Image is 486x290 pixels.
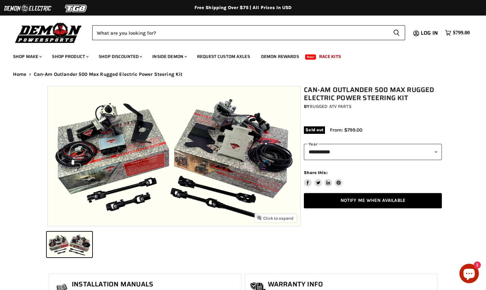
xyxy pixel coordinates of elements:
[3,2,52,15] img: Demon Electric Logo 2
[48,86,300,226] img: IMAGE
[304,126,325,133] span: Sold out
[8,47,468,63] ul: Main menu
[72,281,238,288] h1: Installation Manuals
[314,50,346,63] a: Race Kits
[304,193,442,208] a: Notify Me When Available
[147,50,191,63] a: Inside Demon
[13,21,84,44] img: Demon Powersports
[457,264,481,285] inbox-online-store-chat: Shopify online store chat
[453,30,470,36] span: $799.00
[304,103,442,110] div: by
[255,214,297,223] button: Click to expand
[52,2,101,15] img: TGB Logo 2
[330,127,362,133] span: From: $799.00
[305,54,316,60] span: New!
[442,28,473,38] a: $799.00
[94,50,146,63] a: Shop Discounted
[256,50,304,63] a: Demon Rewards
[192,50,255,63] a: Request Custom Axles
[304,170,343,187] aside: Share this:
[421,29,438,37] span: Log in
[13,72,27,77] a: Home
[304,86,442,102] h1: Can-Am Outlander 500 Max Rugged Electric Power Steering Kit
[268,281,434,288] h1: Warranty Info
[418,30,442,36] a: Log in
[34,72,183,77] span: Can-Am Outlander 500 Max Rugged Electric Power Steering Kit
[8,50,46,63] a: Shop Make
[304,144,442,160] select: year
[310,104,352,109] a: Rugged ATV Parts
[388,25,405,40] button: Search
[47,232,92,257] button: IMAGE thumbnail
[304,170,327,175] span: Share this:
[47,50,93,63] a: Shop Product
[257,216,293,221] span: Click to expand
[92,25,388,40] input: Search
[92,25,405,40] form: Product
